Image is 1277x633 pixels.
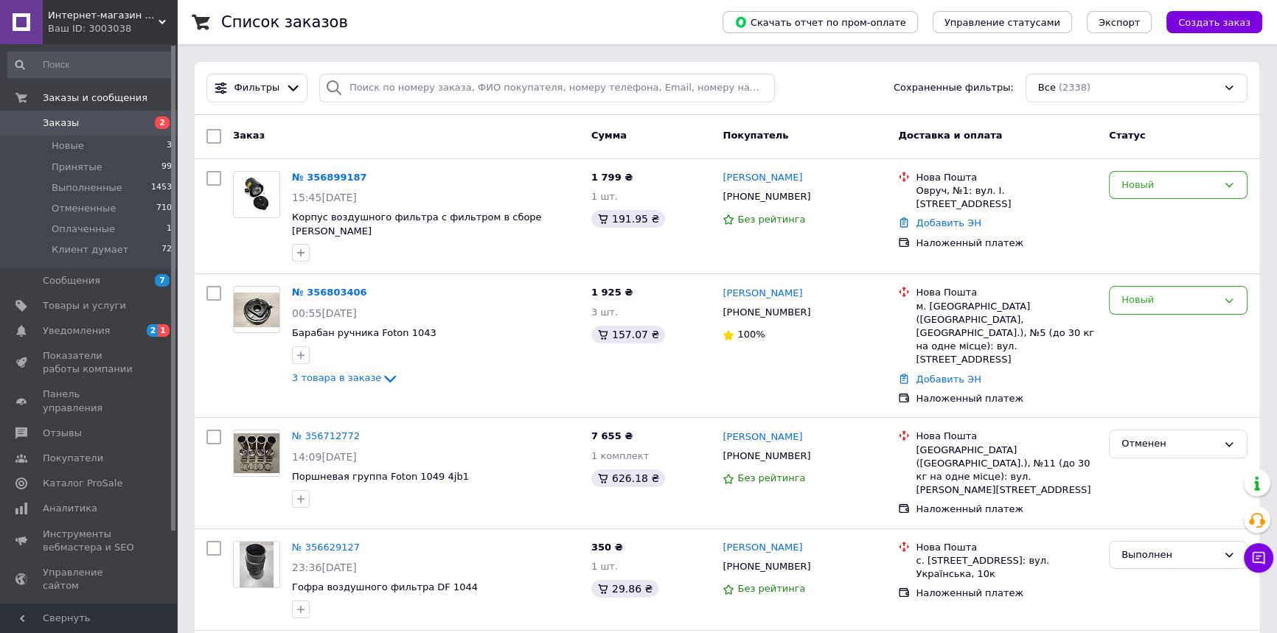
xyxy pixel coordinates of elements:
span: Сообщения [43,274,100,287]
span: 3 товара в заказе [292,373,381,384]
a: Поршневая группа Foton 1049 4jb1 [292,471,469,482]
span: Покупатель [723,130,788,141]
span: Выполненные [52,181,122,195]
h1: Список заказов [221,13,348,31]
span: Скачать отчет по пром-оплате [734,15,906,29]
div: [PHONE_NUMBER] [720,187,813,206]
div: Овруч, №1: вул. І. [STREET_ADDRESS] [916,184,1097,211]
a: Фото товару [233,430,280,477]
button: Управление статусами [933,11,1072,33]
span: 100% [737,329,765,340]
span: 1453 [151,181,172,195]
span: 7 [155,274,170,287]
span: Создать заказ [1178,17,1250,28]
div: Нова Пошта [916,171,1097,184]
span: Интернет-магазин "Авто Эксперт Плюс" [48,9,159,22]
span: 99 [161,161,172,174]
div: Выполнен [1121,548,1217,563]
a: Создать заказ [1152,16,1262,27]
span: 1 комплект [591,450,649,461]
span: 1 925 ₴ [591,287,633,298]
span: Каталог ProSale [43,477,122,490]
div: [GEOGRAPHIC_DATA] ([GEOGRAPHIC_DATA].), №11 (до 30 кг на одне місце): вул. [PERSON_NAME][STREET_A... [916,444,1097,497]
button: Создать заказ [1166,11,1262,33]
a: [PERSON_NAME] [723,541,802,555]
button: Экспорт [1087,11,1152,33]
span: Инструменты вебмастера и SEO [43,528,136,554]
span: 7 655 ₴ [591,430,633,441]
div: Наложенный платеж [916,587,1097,600]
input: Поиск по номеру заказа, ФИО покупателя, номеру телефона, Email, номеру накладной [319,74,776,102]
span: Сохраненные фильтры: [894,81,1014,95]
button: Скачать отчет по пром-оплате [723,11,918,33]
a: Гофра воздушного фильтра DF 1044 [292,581,478,592]
img: Фото товару [234,177,279,211]
span: 14:09[DATE] [292,451,357,463]
span: 1 шт. [591,561,618,572]
a: № 356629127 [292,542,360,553]
div: 626.18 ₴ [591,469,665,487]
a: № 356803406 [292,287,367,298]
div: [PHONE_NUMBER] [720,447,813,466]
a: 3 товара в заказе [292,372,399,383]
span: Все [1038,81,1056,95]
span: Аналитика [43,502,97,515]
span: Сумма [591,130,627,141]
div: 157.07 ₴ [591,326,665,343]
span: 1 799 ₴ [591,172,633,183]
span: Товары и услуги [43,299,126,312]
div: м. [GEOGRAPHIC_DATA] ([GEOGRAPHIC_DATA], [GEOGRAPHIC_DATA].), №5 (до 30 кг на одне місце): вул. [... [916,300,1097,367]
div: Нова Пошта [916,430,1097,443]
a: [PERSON_NAME] [723,430,802,444]
span: Принятые [52,161,102,174]
a: Добавить ЭН [916,374,981,385]
a: Корпус воздушного фильтра с фильтром в сборе [PERSON_NAME] [292,211,542,237]
div: Отменен [1121,436,1217,452]
div: Ваш ID: 3003038 [48,22,177,35]
span: Заказы [43,116,79,130]
span: 1 шт. [591,191,618,202]
span: Клиент думает [52,243,128,256]
span: Уведомления [43,324,110,338]
span: 3 шт. [591,307,618,318]
span: Заказы и сообщения [43,91,147,105]
span: 23:36[DATE] [292,562,357,573]
img: Фото товару [234,293,279,327]
div: Новый [1121,293,1217,308]
div: Наложенный платеж [916,392,1097,405]
span: 2 [155,116,170,129]
img: Фото товару [234,433,279,473]
a: Барабан ручника Foton 1043 [292,327,436,338]
a: Добавить ЭН [916,217,981,228]
span: 350 ₴ [591,542,623,553]
a: № 356899187 [292,172,367,183]
div: с. [STREET_ADDRESS]: вул. Українська, 10к [916,554,1097,581]
span: 1 [158,324,170,337]
span: Показатели работы компании [43,349,136,376]
span: Отмененные [52,202,116,215]
a: № 356712772 [292,430,360,441]
div: 191.95 ₴ [591,210,665,228]
span: Управление статусами [944,17,1060,28]
span: (2338) [1059,82,1090,93]
span: Управление сайтом [43,566,136,592]
div: Новый [1121,178,1217,193]
span: Доставка и оплата [898,130,1002,141]
div: 29.86 ₴ [591,580,658,598]
input: Поиск [7,52,173,78]
span: Отзывы [43,427,82,440]
span: 72 [161,243,172,256]
button: Чат с покупателем [1244,543,1273,573]
span: 15:45[DATE] [292,192,357,203]
a: Фото товару [233,286,280,333]
a: Фото товару [233,171,280,218]
a: Фото товару [233,541,280,588]
span: Новые [52,139,84,153]
div: [PHONE_NUMBER] [720,557,813,576]
span: Панель управления [43,388,136,414]
span: 3 [167,139,172,153]
div: Нова Пошта [916,286,1097,299]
